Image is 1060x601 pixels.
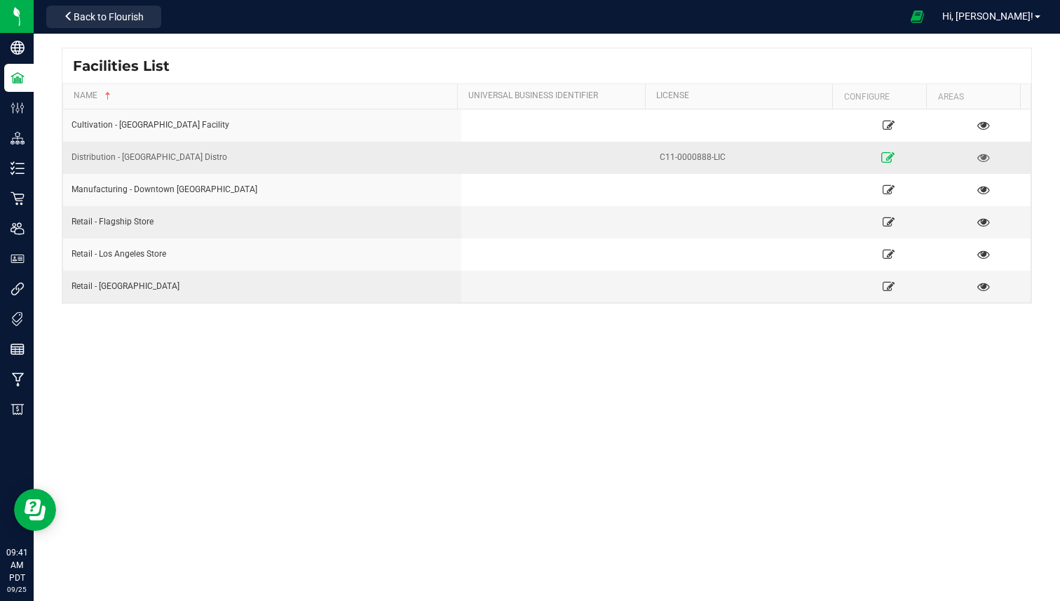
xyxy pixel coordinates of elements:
[11,41,25,55] inline-svg: Company
[72,280,453,293] div: Retail - [GEOGRAPHIC_DATA]
[72,215,453,229] div: Retail - Flagship Store
[11,252,25,266] inline-svg: User Roles
[72,248,453,261] div: Retail - Los Angeles Store
[926,84,1020,109] th: Areas
[11,101,25,115] inline-svg: Configuration
[11,222,25,236] inline-svg: Users
[11,131,25,145] inline-svg: Distribution
[72,119,453,132] div: Cultivation - [GEOGRAPHIC_DATA] Facility
[74,11,144,22] span: Back to Flourish
[14,489,56,531] iframe: Resource center
[72,151,453,164] div: Distribution - [GEOGRAPHIC_DATA] Distro
[656,90,827,102] a: License
[11,161,25,175] inline-svg: Inventory
[74,90,451,102] a: Name
[11,191,25,205] inline-svg: Retail
[46,6,161,28] button: Back to Flourish
[6,546,27,584] p: 09:41 AM PDT
[11,71,25,85] inline-svg: Facilities
[11,372,25,386] inline-svg: Manufacturing
[73,55,170,76] span: Facilities List
[942,11,1033,22] span: Hi, [PERSON_NAME]!
[11,403,25,417] inline-svg: Billing
[902,3,933,30] span: Open Ecommerce Menu
[832,84,926,109] th: Configure
[11,312,25,326] inline-svg: Tags
[468,90,639,102] a: Universal Business Identifier
[72,183,453,196] div: Manufacturing - Downtown [GEOGRAPHIC_DATA]
[11,282,25,296] inline-svg: Integrations
[6,584,27,595] p: 09/25
[660,151,833,164] div: C11-0000888-LIC
[11,342,25,356] inline-svg: Reports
